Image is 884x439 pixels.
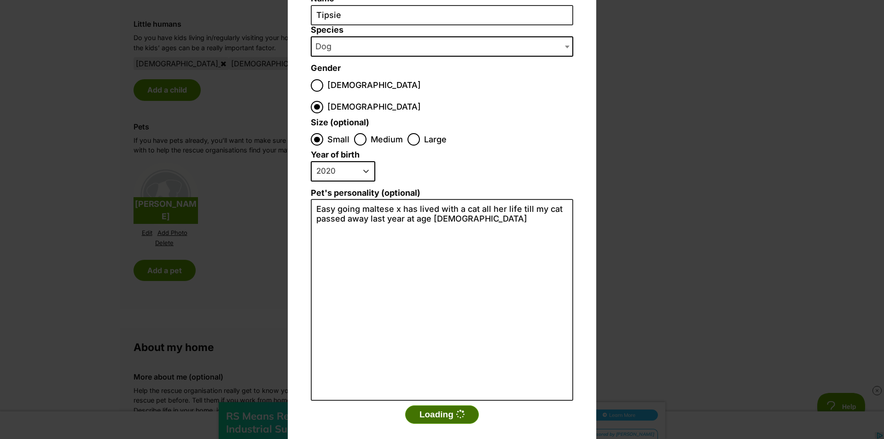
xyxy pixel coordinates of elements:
[311,64,341,73] label: Gender
[580,26,658,37] button: Learn More
[226,26,373,52] div: RS Means Reliability in Industrial Supply Chains
[370,17,416,63] img: RS Means Reliability in Industrial Supply Chains
[311,36,573,57] span: Dog
[311,25,573,35] label: Species
[311,150,360,160] label: Year of birth
[327,133,349,146] span: Small
[405,405,479,424] button: Loading
[312,40,341,53] span: Dog
[371,133,403,146] span: Medium
[311,118,369,128] label: Size (optional)
[311,188,573,198] label: Pet's personality (optional)
[432,23,570,44] div: With RS, you gain access to millions of high-quality industrial parts. Count on RS to keep you mo...
[327,79,421,92] span: [DEMOGRAPHIC_DATA]
[424,133,447,146] span: Large
[327,101,421,113] span: [DEMOGRAPHIC_DATA]
[581,45,658,57] div: Sponsored by [PERSON_NAME]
